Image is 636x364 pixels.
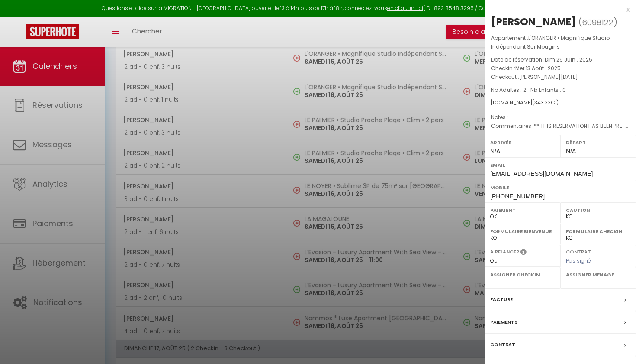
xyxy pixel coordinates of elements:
[566,257,591,264] span: Pas signé
[534,99,551,106] span: 343.33
[491,86,566,94] span: Nb Adultes : 2 -
[490,340,515,349] label: Contrat
[491,99,630,107] div: [DOMAIN_NAME]
[532,99,559,106] span: ( € )
[490,248,519,256] label: A relancer
[566,206,630,214] label: Caution
[490,270,555,279] label: Assigner Checkin
[491,15,576,29] div: [PERSON_NAME]
[491,73,630,81] p: Checkout :
[490,138,555,147] label: Arrivée
[530,86,566,94] span: Nb Enfants : 0
[566,148,576,155] span: N/A
[515,65,561,72] span: Mer 13 Août . 2025
[490,161,630,169] label: Email
[490,148,500,155] span: N/A
[491,122,630,130] p: Commentaires :
[490,206,555,214] label: Paiement
[491,113,630,122] p: Notes :
[490,183,630,192] label: Mobile
[491,34,610,50] span: L'ORANGER • Magnifique Studio Indépendant Sur Mougins
[491,34,630,51] p: Appartement :
[566,227,630,236] label: Formulaire Checkin
[490,227,555,236] label: Formulaire Bienvenue
[519,73,578,81] span: [PERSON_NAME][DATE]
[508,114,511,121] span: -
[485,4,630,15] div: x
[566,248,591,254] label: Contrat
[490,295,513,304] label: Facture
[490,318,517,327] label: Paiements
[578,16,617,28] span: ( )
[490,193,545,200] span: [PHONE_NUMBER]
[520,248,527,258] i: Sélectionner OUI si vous souhaiter envoyer les séquences de messages post-checkout
[582,17,614,28] span: 6098122
[566,270,630,279] label: Assigner Menage
[490,170,593,177] span: [EMAIL_ADDRESS][DOMAIN_NAME]
[491,55,630,64] p: Date de réservation :
[545,56,592,63] span: Dim 29 Juin . 2025
[7,3,33,29] button: Open LiveChat chat widget
[566,138,630,147] label: Départ
[491,64,630,73] p: Checkin :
